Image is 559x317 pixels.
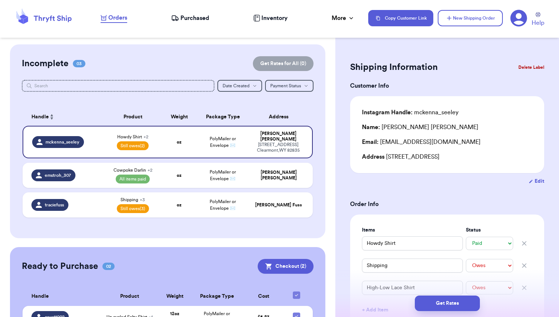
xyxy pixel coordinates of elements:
h2: Shipping Information [350,61,438,73]
th: Weight [162,108,197,126]
span: Shipping [121,197,145,203]
th: Weight [158,287,192,306]
button: Sort ascending [49,112,55,121]
span: Howdy Shirt [117,134,148,140]
h2: Incomplete [22,58,68,70]
div: [STREET_ADDRESS] [362,152,532,161]
div: [PERSON_NAME] [PERSON_NAME] [253,170,304,181]
span: 02 [102,263,115,270]
button: Copy Customer Link [368,10,433,26]
strong: oz [177,173,182,178]
th: Package Type [192,287,242,306]
div: [PERSON_NAME] Fuss [253,202,304,208]
th: Package Type [197,108,249,126]
strong: oz [177,140,182,144]
button: Get Rates for All (0) [253,56,314,71]
span: Cowpoke Darlin [114,167,152,173]
h2: Ready to Purchase [22,260,98,272]
div: mckenna_seeley [362,108,458,117]
span: Payment Status [270,84,301,88]
span: Email: [362,139,379,145]
span: Still owes (2) [117,141,149,150]
button: Checkout (2) [258,259,314,274]
span: Handle [31,293,49,300]
a: Purchased [171,14,209,23]
strong: oz [177,203,182,207]
a: Orders [101,13,127,23]
a: Inventory [253,14,288,23]
span: Handle [31,113,49,121]
span: Purchased [180,14,209,23]
span: PolyMailer or Envelope ✉️ [210,136,236,148]
th: Cost [243,287,285,306]
button: Payment Status [265,80,314,92]
label: Status [466,226,513,234]
th: Address [249,108,313,126]
h3: Order Info [350,200,544,209]
div: [EMAIL_ADDRESS][DOMAIN_NAME] [362,138,532,146]
span: Address [362,154,384,160]
span: Name: [362,124,380,130]
h3: Customer Info [350,81,544,90]
span: PolyMailer or Envelope ✉️ [210,170,236,181]
span: All items paid [116,175,150,183]
span: + 2 [148,168,152,172]
span: Still owes (3) [117,204,149,213]
a: Help [532,12,544,27]
button: Date Created [217,80,262,92]
button: Delete Label [515,59,547,75]
span: emstroh_307 [45,172,71,178]
span: Date Created [223,84,250,88]
span: Help [532,18,544,27]
span: traciefuss [45,202,64,208]
span: Orders [108,13,127,22]
strong: 12 oz [170,311,179,316]
span: mckenna_seeley [45,139,79,145]
span: Inventory [261,14,288,23]
input: Search [22,80,214,92]
span: + 3 [140,198,145,202]
div: [STREET_ADDRESS] Clearmont , WY 82835 [253,142,303,153]
span: PolyMailer or Envelope ✉️ [210,199,236,210]
div: [PERSON_NAME] [PERSON_NAME] [253,131,303,142]
th: Product [102,287,158,306]
button: Get Rates [415,296,480,311]
button: New Shipping Order [438,10,503,26]
span: Instagram Handle: [362,109,413,115]
div: [PERSON_NAME] [PERSON_NAME] [362,123,478,132]
button: Edit [529,178,544,185]
div: More [332,14,355,23]
span: 03 [73,60,85,67]
th: Product [104,108,162,126]
span: + 2 [143,135,148,139]
label: Items [362,226,463,234]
